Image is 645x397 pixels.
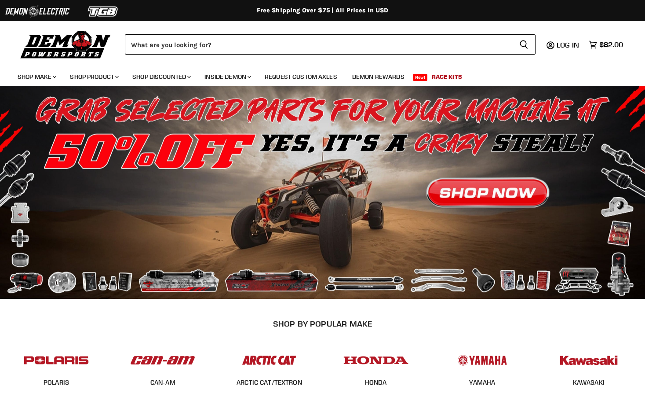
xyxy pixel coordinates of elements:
a: Inside Demon [198,68,256,86]
img: POPULAR_MAKE_logo_1_adc20308-ab24-48c4-9fac-e3c1a623d575.jpg [128,347,197,374]
img: POPULAR_MAKE_logo_6_76e8c46f-2d1e-4ecc-b320-194822857d41.jpg [554,347,623,374]
a: ARCTIC CAT/TEXTRON [237,379,302,386]
h2: SHOP BY POPULAR MAKE [11,319,634,328]
a: Shop Make [11,68,62,86]
a: Request Custom Axles [258,68,344,86]
a: KAWASAKI [573,379,605,386]
button: Search [512,34,536,55]
span: POLARIS [44,379,69,387]
span: New! [413,74,428,81]
img: POPULAR_MAKE_logo_4_4923a504-4bac-4306-a1be-165a52280178.jpg [342,347,410,374]
span: $82.00 [599,40,623,49]
form: Product [125,34,536,55]
span: CAN-AM [150,379,175,387]
a: HONDA [365,379,387,386]
img: Demon Electric Logo 2 [4,3,70,20]
a: $82.00 [584,38,627,51]
ul: Main menu [11,64,621,86]
a: Demon Rewards [346,68,411,86]
a: YAMAHA [469,379,496,386]
a: POLARIS [44,379,69,386]
span: KAWASAKI [573,379,605,387]
span: YAMAHA [469,379,496,387]
span: HONDA [365,379,387,387]
span: ARCTIC CAT/TEXTRON [237,379,302,387]
img: TGB Logo 2 [70,3,136,20]
img: POPULAR_MAKE_logo_2_dba48cf1-af45-46d4-8f73-953a0f002620.jpg [22,347,91,374]
a: Race Kits [425,68,469,86]
img: POPULAR_MAKE_logo_5_20258e7f-293c-4aac-afa8-159eaa299126.jpg [448,347,517,374]
img: POPULAR_MAKE_logo_3_027535af-6171-4c5e-a9bc-f0eccd05c5d6.jpg [235,347,303,374]
a: Shop Product [63,68,124,86]
input: Search [125,34,512,55]
a: Shop Discounted [126,68,196,86]
span: Log in [557,40,579,49]
img: Demon Powersports [18,29,114,60]
a: Log in [553,41,584,49]
a: CAN-AM [150,379,175,386]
